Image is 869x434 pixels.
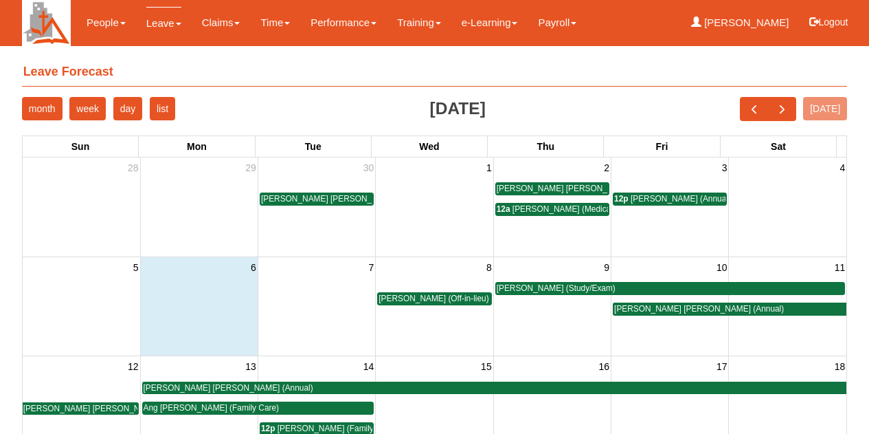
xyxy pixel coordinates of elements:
span: 10 [715,259,729,276]
span: Ang [PERSON_NAME] (Family Care) [144,403,280,413]
a: Training [397,7,441,39]
button: [DATE] [803,97,847,120]
h4: Leave Forecast [22,58,848,87]
a: [PERSON_NAME] [PERSON_NAME] (Annual) [142,382,847,395]
span: 13 [244,358,258,375]
span: 14 [362,358,376,375]
span: [PERSON_NAME] (Medical) [512,204,616,214]
span: 30 [362,160,376,176]
span: 12a [497,204,510,214]
span: [PERSON_NAME] [PERSON_NAME] (Annual) [23,404,193,413]
span: 15 [479,358,493,375]
h2: [DATE] [430,100,486,118]
span: 12p [261,424,275,433]
span: Thu [537,141,554,152]
button: month [22,97,63,120]
span: 9 [602,259,611,276]
a: People [87,7,126,39]
a: [PERSON_NAME] [PERSON_NAME] (Off-in-lieu) [495,182,609,195]
span: [PERSON_NAME] [PERSON_NAME] (Medical) [261,194,433,204]
button: week [69,97,106,120]
span: 5 [132,259,140,276]
span: 16 [598,358,611,375]
a: [PERSON_NAME] [PERSON_NAME] (Medical) [260,193,374,206]
button: next [767,97,795,121]
span: Sun [71,141,89,152]
span: 7 [368,259,376,276]
span: [PERSON_NAME] [PERSON_NAME] (Annual) [144,383,313,393]
span: 28 [126,160,140,176]
span: [PERSON_NAME] (Off-in-lieu) [379,294,488,303]
span: [PERSON_NAME] (Family Care) [278,424,396,433]
span: 3 [721,160,729,176]
button: Logout [800,6,858,39]
a: 12p [PERSON_NAME] (Annual) [613,193,727,206]
span: [PERSON_NAME] [PERSON_NAME] (Off-in-lieu) [497,184,676,193]
a: 12a [PERSON_NAME] (Medical) [495,203,609,216]
span: 2 [602,160,611,176]
span: 29 [244,160,258,176]
a: [PERSON_NAME] (Study/Exam) [495,282,846,295]
a: Time [260,7,290,39]
span: 12p [614,194,629,204]
button: prev [740,97,768,121]
a: Payroll [538,7,576,39]
a: [PERSON_NAME] [PERSON_NAME] (Annual) [23,402,139,415]
a: Performance [311,7,376,39]
span: 8 [485,259,493,276]
span: 18 [833,358,847,375]
span: [PERSON_NAME] [PERSON_NAME] (Annual) [614,304,784,314]
span: Mon [187,141,207,152]
span: Tue [305,141,321,152]
a: Ang [PERSON_NAME] (Family Care) [142,402,374,415]
a: [PERSON_NAME] [PERSON_NAME] (Annual) [613,303,846,316]
span: 6 [249,259,258,276]
span: 4 [839,160,847,176]
span: 12 [126,358,140,375]
span: 1 [485,160,493,176]
a: Leave [146,7,181,39]
span: 11 [833,259,847,276]
span: Sat [771,141,786,152]
span: 17 [715,358,729,375]
span: [PERSON_NAME] (Annual) [631,194,731,204]
a: e-Learning [462,7,518,39]
a: [PERSON_NAME] (Off-in-lieu) [377,292,491,305]
button: day [113,97,143,120]
span: Wed [419,141,439,152]
span: Fri [656,141,668,152]
span: [PERSON_NAME] (Study/Exam) [497,283,616,293]
button: list [150,97,175,120]
a: [PERSON_NAME] [691,7,789,39]
a: Claims [202,7,240,39]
